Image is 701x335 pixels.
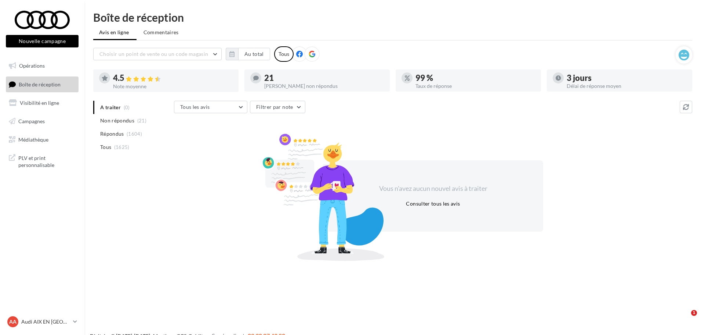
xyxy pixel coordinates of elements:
[370,184,496,193] div: Vous n'avez aucun nouvel avis à traiter
[415,74,535,82] div: 99 %
[4,132,80,147] a: Médiathèque
[18,118,45,124] span: Campagnes
[403,199,463,208] button: Consulter tous les avis
[20,100,59,106] span: Visibilité en ligne
[567,74,686,82] div: 3 jours
[99,51,208,57] span: Choisir un point de vente ou un code magasin
[238,48,270,60] button: Au total
[264,83,384,89] div: [PERSON_NAME] non répondus
[21,318,70,325] p: Audi AIX EN [GEOGRAPHIC_DATA]
[100,143,111,151] span: Tous
[264,74,384,82] div: 21
[9,318,17,325] span: AA
[19,63,45,69] span: Opérations
[144,29,179,36] span: Commentaires
[114,144,130,150] span: (1625)
[567,83,686,89] div: Délai de réponse moyen
[415,83,535,89] div: Taux de réponse
[6,315,79,329] a: AA Audi AIX EN [GEOGRAPHIC_DATA]
[113,84,233,89] div: Note moyenne
[93,12,692,23] div: Boîte de réception
[4,114,80,129] a: Campagnes
[93,48,222,60] button: Choisir un point de vente ou un code magasin
[6,35,79,47] button: Nouvelle campagne
[4,150,80,172] a: PLV et print personnalisable
[137,118,146,124] span: (21)
[100,117,134,124] span: Non répondus
[100,130,124,138] span: Répondus
[18,136,48,142] span: Médiathèque
[4,58,80,74] a: Opérations
[19,81,61,87] span: Boîte de réception
[691,310,697,316] span: 1
[226,48,270,60] button: Au total
[4,95,80,111] a: Visibilité en ligne
[676,310,694,328] iframe: Intercom live chat
[180,104,210,110] span: Tous les avis
[274,46,294,62] div: Tous
[4,76,80,92] a: Boîte de réception
[127,131,142,137] span: (1604)
[174,101,247,113] button: Tous les avis
[18,153,76,169] span: PLV et print personnalisable
[250,101,305,113] button: Filtrer par note
[113,74,233,82] div: 4.5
